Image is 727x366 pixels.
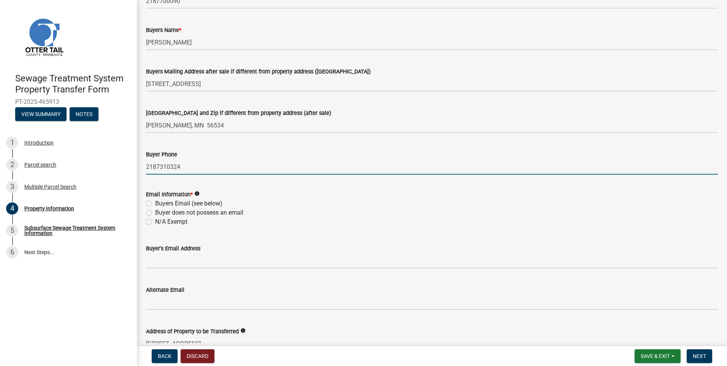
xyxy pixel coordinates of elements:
[155,199,222,208] label: Buyers Email (see below)
[15,98,122,105] span: PT-2025-465913
[6,246,18,258] div: 6
[6,202,18,215] div: 4
[24,225,125,236] div: Subsurface Sewage Treatment System Information
[641,353,670,359] span: Save & Exit
[687,349,712,363] button: Next
[146,69,371,75] label: Buyers Mailing Address after sale if different from property address ([GEOGRAPHIC_DATA])
[15,8,72,65] img: Otter Tail County, Minnesota
[693,353,706,359] span: Next
[15,73,131,95] h4: Sewage Treatment System Property Transfer Form
[15,107,67,121] button: View Summary
[6,181,18,193] div: 3
[146,28,181,33] label: Buyers Name
[146,329,239,334] label: Address of Property to be Transferred
[24,184,76,189] div: Multiple Parcel Search
[146,111,331,116] label: [GEOGRAPHIC_DATA] and Zip if different from property address (after sale)
[6,137,18,149] div: 1
[146,152,177,158] label: Buyer Phone
[6,159,18,171] div: 2
[146,192,193,197] label: Email Information
[146,288,184,293] label: Alternate Email
[194,191,200,196] i: info
[24,140,54,145] div: Introduction
[152,349,178,363] button: Back
[6,224,18,237] div: 5
[15,111,67,118] wm-modal-confirm: Summary
[181,349,214,363] button: Discard
[70,111,98,118] wm-modal-confirm: Notes
[155,217,187,226] label: N/A Exempt
[635,349,681,363] button: Save & Exit
[240,328,246,333] i: info
[158,353,171,359] span: Back
[24,206,74,211] div: Property Information
[155,208,243,217] label: Buyer does not possess an email
[146,246,200,251] label: Buyer's Email Address
[70,107,98,121] button: Notes
[24,162,56,167] div: Parcel search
